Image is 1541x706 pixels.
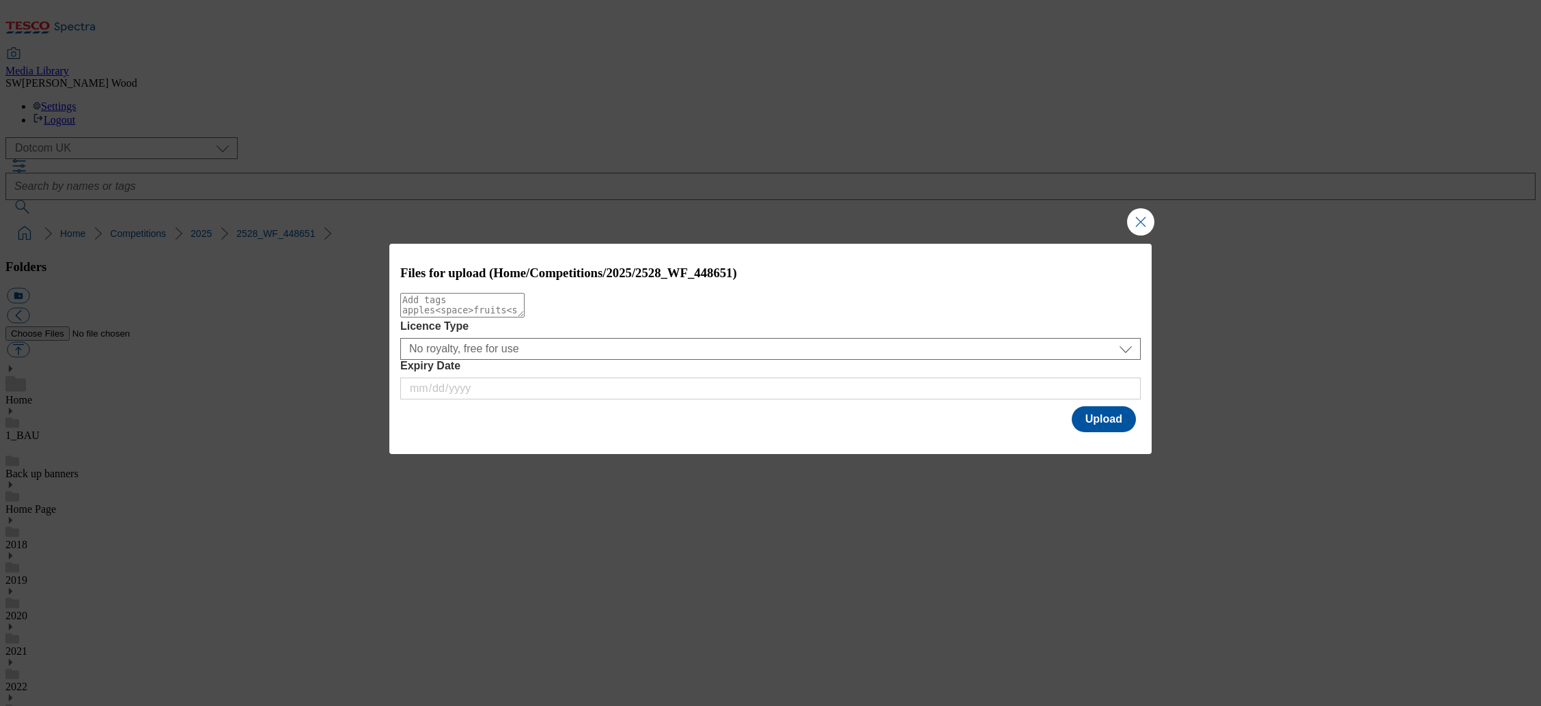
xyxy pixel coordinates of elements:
div: Modal [389,244,1152,455]
button: Upload [1072,406,1136,432]
label: Licence Type [400,320,1141,333]
h3: Files for upload (Home/Competitions/2025/2528_WF_448651) [400,266,1141,281]
label: Expiry Date [400,360,1141,372]
button: Close Modal [1127,208,1154,236]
